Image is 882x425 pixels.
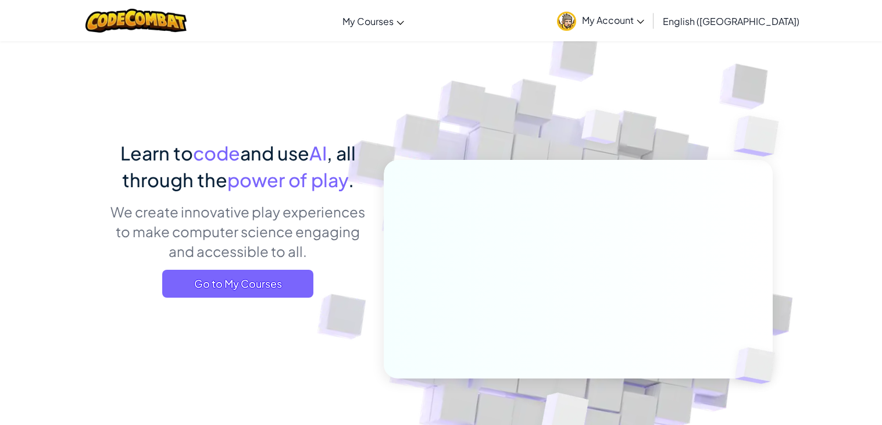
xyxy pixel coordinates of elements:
[582,14,644,26] span: My Account
[110,202,366,261] p: We create innovative play experiences to make computer science engaging and accessible to all.
[710,87,811,185] img: Overlap cubes
[240,141,309,165] span: and use
[120,141,193,165] span: Learn to
[557,12,576,31] img: avatar
[337,5,410,37] a: My Courses
[309,141,327,165] span: AI
[551,2,650,39] a: My Account
[193,141,240,165] span: code
[348,168,354,191] span: .
[227,168,348,191] span: power of play
[85,9,187,33] img: CodeCombat logo
[162,270,313,298] a: Go to My Courses
[342,15,394,27] span: My Courses
[663,15,799,27] span: English ([GEOGRAPHIC_DATA])
[715,323,802,408] img: Overlap cubes
[657,5,805,37] a: English ([GEOGRAPHIC_DATA])
[559,87,643,173] img: Overlap cubes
